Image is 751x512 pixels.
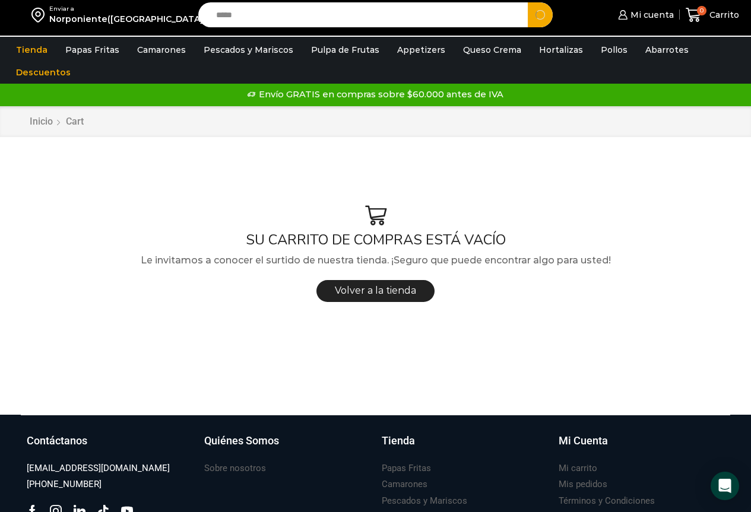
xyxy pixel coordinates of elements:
span: 0 [697,6,706,15]
a: Pescados y Mariscos [382,493,467,509]
a: Mi Cuenta [559,433,724,460]
a: Mis pedidos [559,476,607,492]
div: Norponiente([GEOGRAPHIC_DATA]) [49,13,206,25]
a: Pescados y Mariscos [198,39,299,61]
a: [EMAIL_ADDRESS][DOMAIN_NAME] [27,460,170,476]
h3: Quiénes Somos [204,433,279,449]
h3: Mi carrito [559,462,597,475]
h3: Camarones [382,478,427,491]
a: Inicio [29,115,53,129]
a: Mi cuenta [615,3,673,27]
a: Pulpa de Frutas [305,39,385,61]
a: Términos y Condiciones [559,493,655,509]
p: Le invitamos a conocer el surtido de nuestra tienda. ¡Seguro que puede encontrar algo para usted! [21,253,730,268]
a: Mi carrito [559,460,597,476]
a: Tienda [10,39,53,61]
span: Carrito [706,9,739,21]
a: Appetizers [391,39,451,61]
h1: SU CARRITO DE COMPRAS ESTÁ VACÍO [21,231,730,249]
h3: Pescados y Mariscos [382,495,467,507]
a: Hortalizas [533,39,589,61]
span: Cart [66,116,84,127]
a: Queso Crema [457,39,527,61]
a: Volver a la tienda [316,280,435,302]
h3: Papas Fritas [382,462,431,475]
h3: Contáctanos [27,433,87,449]
a: Tienda [382,433,547,460]
h3: [PHONE_NUMBER] [27,478,102,491]
a: Pollos [595,39,633,61]
a: 0 Carrito [686,1,739,29]
a: Papas Fritas [59,39,125,61]
a: Abarrotes [639,39,695,61]
span: Volver a la tienda [335,285,416,296]
div: Enviar a [49,5,206,13]
a: Contáctanos [27,433,192,460]
a: Camarones [382,476,427,492]
a: Sobre nosotros [204,460,266,476]
a: [PHONE_NUMBER] [27,476,102,492]
h3: Mis pedidos [559,478,607,491]
img: address-field-icon.svg [31,5,49,25]
a: Camarones [131,39,192,61]
h3: Términos y Condiciones [559,495,655,507]
a: Papas Fritas [382,460,431,476]
h3: Tienda [382,433,415,449]
a: Descuentos [10,61,77,84]
button: Search button [528,2,553,27]
span: Mi cuenta [628,9,674,21]
h3: [EMAIL_ADDRESS][DOMAIN_NAME] [27,462,170,475]
a: Quiénes Somos [204,433,370,460]
div: Open Intercom Messenger [711,472,739,500]
h3: Sobre nosotros [204,462,266,475]
h3: Mi Cuenta [559,433,608,449]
